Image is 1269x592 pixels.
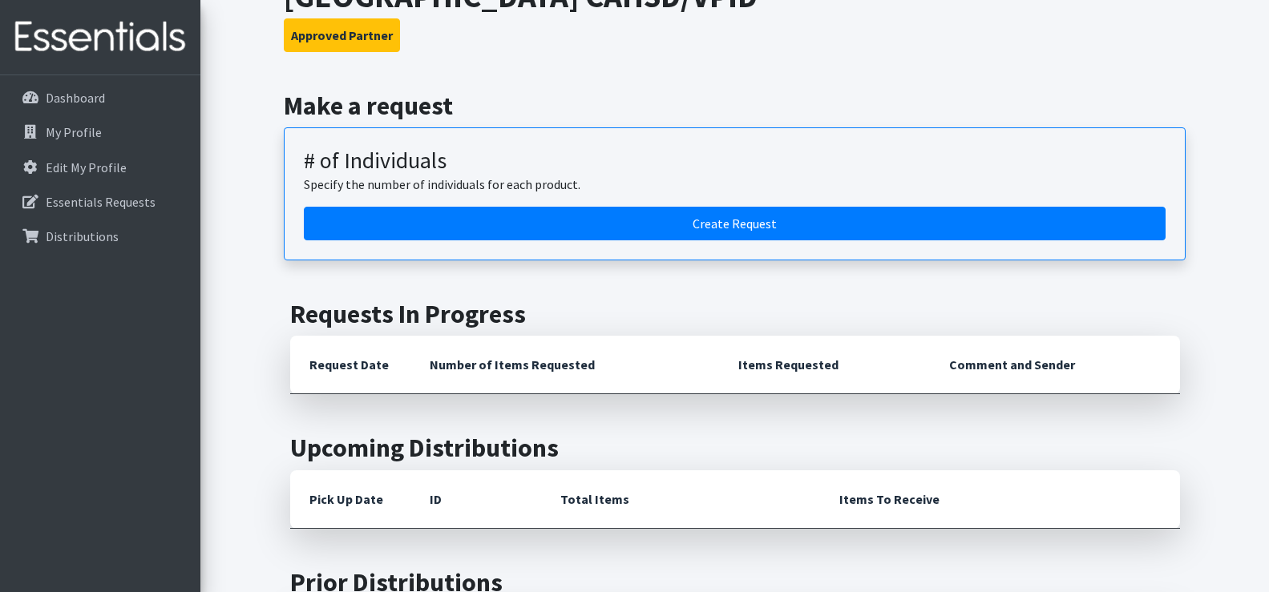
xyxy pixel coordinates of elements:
th: Comment and Sender [930,336,1179,394]
button: Approved Partner [284,18,400,52]
p: Edit My Profile [46,159,127,175]
a: Edit My Profile [6,151,194,183]
th: Pick Up Date [290,470,410,529]
th: ID [410,470,541,529]
h3: # of Individuals [304,147,1166,175]
th: Items To Receive [820,470,1180,529]
a: My Profile [6,116,194,148]
a: Dashboard [6,82,194,114]
p: Specify the number of individuals for each product. [304,175,1166,194]
th: Total Items [541,470,820,529]
th: Items Requested [719,336,930,394]
p: Dashboard [46,90,105,106]
img: HumanEssentials [6,10,194,64]
p: Distributions [46,228,119,244]
a: Create a request by number of individuals [304,207,1166,240]
a: Distributions [6,220,194,252]
th: Number of Items Requested [410,336,720,394]
th: Request Date [290,336,410,394]
h2: Requests In Progress [290,299,1180,329]
h2: Upcoming Distributions [290,433,1180,463]
p: Essentials Requests [46,194,156,210]
h2: Make a request [284,91,1186,121]
a: Essentials Requests [6,186,194,218]
p: My Profile [46,124,102,140]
